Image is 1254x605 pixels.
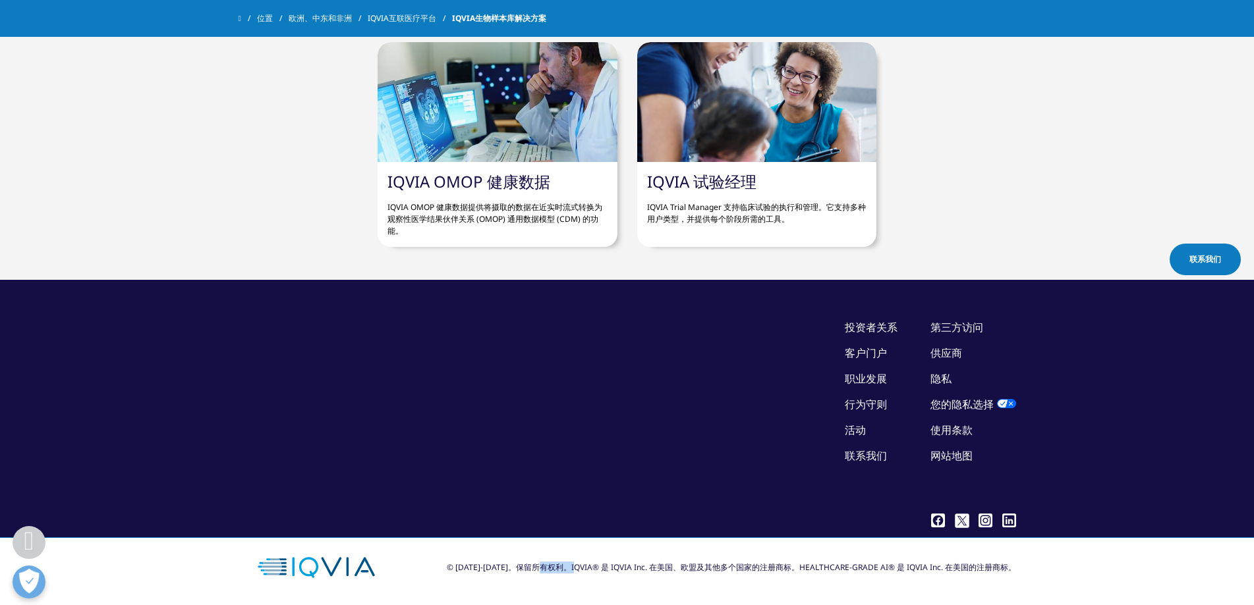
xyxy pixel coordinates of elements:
a: 第三方访问 [930,320,983,334]
a: IQVIA OMOP 健康数据 [387,171,550,192]
a: 联系我们 [845,448,887,463]
font: IQVIA生物样本库解决方案 [452,13,546,24]
a: 使用条款 [930,423,973,437]
a: 供应商 [930,346,962,360]
font: IQVIA Trial Manager 支持临床试验的执行和管理。它支持多种用户类型，并提供每个阶段所需的工具。 [647,201,866,224]
a: 行为守则 [845,397,887,411]
a: 位置 [257,7,289,30]
a: IQVIA互联医疗平台 [368,7,452,30]
a: 活动 [845,423,866,437]
a: 您的隐私选择 [930,397,1016,411]
a: 隐私 [930,371,952,386]
font: 位置 [257,13,273,24]
font: 欧洲、中东和非洲 [289,13,352,24]
font: IQVIA OMOP 健康数据提供将摄取的数据在近实时流式转换为观察性医学结果伙伴关系 (OMOP) 通用数据模型 (CDM) 的功能。 [387,201,602,236]
a: 投资者关系 [845,320,898,334]
a: 欧洲、中东和非洲 [289,7,368,30]
font: 联系我们 [1189,253,1221,265]
font: IQVIA互联医疗平台 [368,13,436,24]
a: 联系我们 [1170,244,1241,275]
button: 开放偏好 [13,566,45,598]
a: IQVIA 试验经理 [647,171,756,192]
font: -GRADE AI® 是 IQVIA Inc. 在美国的注册商标。 [849,562,1016,573]
font: © [DATE]-[DATE]。保留所有权利。IQVIA® 是 IQVIA Inc. 在美国、欧盟及其他多个国家的注册商标。HEALTHCARE [447,562,849,573]
a: 客户门户 [845,346,887,360]
a: 职业发展 [845,371,887,386]
font: 您的隐私选择 [930,397,994,411]
a: 网站地图 [930,448,973,463]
